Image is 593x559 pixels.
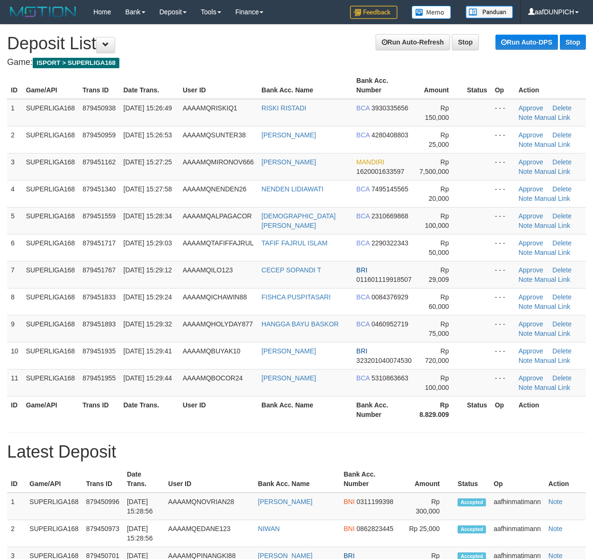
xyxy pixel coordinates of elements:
td: 7 [7,261,22,288]
a: Approve [519,347,543,355]
a: Note [519,276,533,283]
td: SUPERLIGA168 [22,180,79,207]
span: 0311199398 [357,498,394,505]
span: Rp 29,009 [429,266,449,283]
span: BCA [356,374,369,382]
td: 879450973 [82,520,123,547]
a: [PERSON_NAME] [261,131,316,139]
span: Rp 720,000 [425,347,449,364]
span: 879451717 [82,239,116,247]
td: - - - [491,369,515,396]
span: [DATE] 15:29:44 [124,374,172,382]
td: - - - [491,261,515,288]
img: panduan.png [466,6,513,18]
a: Note [548,525,563,532]
td: 5 [7,207,22,234]
span: BCA [356,131,369,139]
td: AAAAMQNOVRIAN28 [164,493,254,520]
span: Rp 60,000 [429,293,449,310]
th: Action [515,72,586,99]
th: Bank Acc. Number [352,396,415,423]
a: Manual Link [534,384,570,391]
span: BCA [356,104,369,112]
span: AAAAMQHOLYDAY877 [183,320,253,328]
td: 1 [7,99,22,126]
a: Stop [560,35,586,50]
th: Rp 8.829.009 [415,396,463,423]
span: AAAAMQBUYAK10 [183,347,241,355]
td: SUPERLIGA168 [22,126,79,153]
a: Note [519,141,533,148]
span: 5310863663 [371,374,408,382]
td: 4 [7,180,22,207]
a: Manual Link [534,249,570,256]
th: Bank Acc. Number [352,72,415,99]
span: Accepted [458,525,486,533]
td: 11 [7,369,22,396]
a: NENDEN LIDIAWATI [261,185,323,193]
a: Delete [552,320,571,328]
a: Manual Link [534,276,570,283]
th: User ID [164,466,254,493]
th: Date Trans. [123,466,164,493]
a: [PERSON_NAME] [258,498,313,505]
span: Rp 20,000 [429,185,449,202]
span: BNI [344,498,355,505]
a: HANGGA BAYU BASKOR [261,320,339,328]
a: Approve [519,239,543,247]
span: BCA [356,293,369,301]
th: Trans ID [79,396,119,423]
a: Note [519,249,533,256]
span: 2290322343 [371,239,408,247]
a: Delete [552,266,571,274]
td: Rp 25,000 [403,520,454,547]
span: 2310669868 [371,212,408,220]
a: Manual Link [534,141,570,148]
a: Manual Link [534,357,570,364]
span: 879451559 [82,212,116,220]
span: BRI [356,347,367,355]
span: BCA [356,239,369,247]
span: [DATE] 15:27:25 [124,158,172,166]
span: 879451893 [82,320,116,328]
th: Status [454,466,490,493]
a: Note [519,303,533,310]
span: Rp 75,000 [429,320,449,337]
a: NIWAN [258,525,280,532]
a: CECEP SOPANDI T [261,266,321,274]
th: User ID [179,396,258,423]
td: - - - [491,180,515,207]
span: 323201040074530 [356,357,412,364]
a: Note [519,114,533,121]
td: aafhinmatimann [490,520,545,547]
td: [DATE] 15:28:56 [123,520,164,547]
h1: Deposit List [7,34,586,53]
h4: Game: [7,58,586,67]
td: Rp 300,000 [403,493,454,520]
a: Delete [552,212,571,220]
span: Rp 100,000 [425,374,449,391]
a: Manual Link [534,195,570,202]
span: Rp 7,500,000 [419,158,449,175]
td: - - - [491,153,515,180]
span: 879451955 [82,374,116,382]
th: Game/API [22,72,79,99]
span: 4280408803 [371,131,408,139]
td: - - - [491,342,515,369]
span: MANDIRI [356,158,384,166]
span: BCA [356,185,369,193]
th: User ID [179,72,258,99]
th: ID [7,396,22,423]
td: SUPERLIGA168 [22,315,79,342]
a: Delete [552,185,571,193]
td: - - - [491,126,515,153]
td: SUPERLIGA168 [26,520,82,547]
span: [DATE] 15:29:41 [124,347,172,355]
span: 879451767 [82,266,116,274]
span: Rp 50,000 [429,239,449,256]
span: AAAAMQICHAWIN88 [183,293,247,301]
span: 879451340 [82,185,116,193]
span: [DATE] 15:29:03 [124,239,172,247]
a: Approve [519,266,543,274]
th: Bank Acc. Number [340,466,403,493]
